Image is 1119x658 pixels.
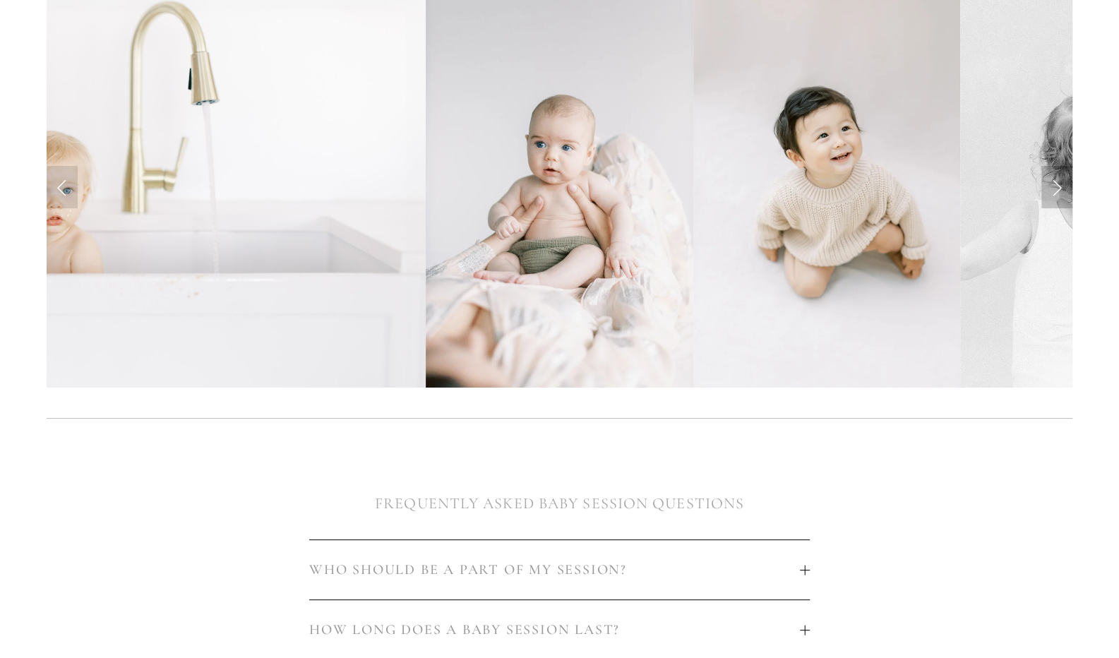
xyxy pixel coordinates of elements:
[1041,166,1072,208] a: Next Slide
[309,621,800,638] span: HOW LONG DOES A BABY SESSION LAST?
[47,166,78,208] a: Previous Slide
[47,492,1072,515] h2: FREQUENTLY ASKED BABY SESSION QUESTIONS
[309,561,800,578] span: WHO SHOULD BE A PART OF MY SESSION?
[309,540,810,599] button: WHO SHOULD BE A PART OF MY SESSION?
